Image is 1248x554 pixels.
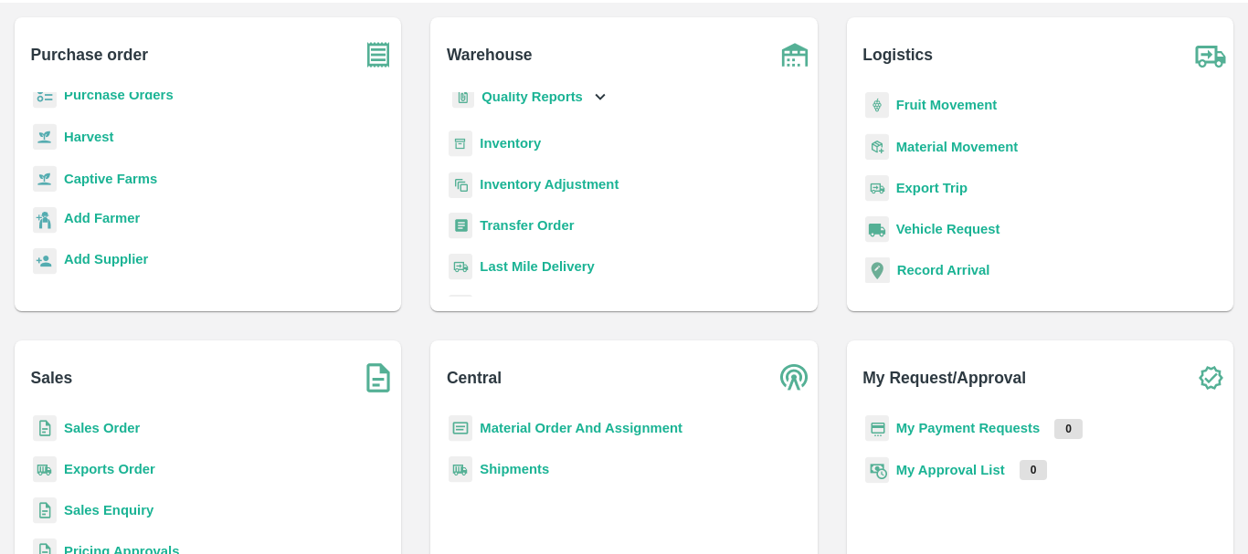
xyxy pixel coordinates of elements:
a: Exports Order [64,462,155,476]
a: Record Arrival [897,263,990,277]
b: Purchase order [31,42,148,68]
b: Add Supplier [64,252,148,267]
div: Quality Reports [449,78,610,116]
img: central [772,355,818,401]
img: sales [33,497,57,524]
a: Vehicle Request [896,222,1000,236]
a: Inventory [480,136,541,151]
img: vehicle [865,216,889,243]
a: Shipments [480,462,549,476]
img: whTransfer [449,213,472,239]
b: Logistics [862,42,933,68]
img: shipments [449,456,472,483]
img: delivery [449,254,472,280]
b: Quality Reports [481,89,583,104]
img: sales [33,415,57,442]
a: My Payment Requests [896,421,1041,435]
p: 0 [1054,419,1083,439]
b: Add Farmer [64,211,140,225]
img: recordArrival [865,257,890,283]
img: supplier [33,248,57,275]
img: delivery [865,175,889,202]
a: My Approval List [896,463,1005,477]
img: purchase [355,32,401,78]
img: check [1188,355,1233,401]
a: Sales Enquiry [64,503,153,517]
a: Captive Farms [64,172,157,186]
img: whInventory [449,131,472,157]
a: Transfer Order [480,218,574,233]
a: Inventory Adjustment [480,177,619,192]
img: harvest [33,165,57,193]
a: Purchase Orders [64,88,174,102]
b: Sales [31,365,73,391]
b: Central [447,365,502,391]
img: whTracker [449,295,472,321]
p: 0 [1020,460,1048,480]
img: truck [1188,32,1233,78]
img: shipments [33,456,57,483]
img: inventory [449,172,472,198]
b: My Request/Approval [862,365,1026,391]
img: warehouse [772,32,818,78]
b: Warehouse [447,42,533,68]
img: soSales [355,355,401,401]
a: Material Movement [896,140,1019,154]
a: Add Supplier [64,249,148,274]
img: harvest [33,123,57,151]
a: Add Farmer [64,208,140,233]
a: Last Mile Delivery [480,259,594,274]
img: centralMaterial [449,415,472,442]
img: fruit [865,92,889,119]
img: farmer [33,207,57,234]
img: approval [865,456,889,484]
img: reciept [33,82,57,109]
a: Export Trip [896,181,968,195]
a: Sales Order [64,421,140,435]
a: Material Order And Assignment [480,421,682,435]
a: Fruit Movement [896,98,998,112]
img: qualityReport [452,86,474,109]
img: payment [865,415,889,442]
a: Harvest [64,130,113,144]
img: material [865,133,889,161]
